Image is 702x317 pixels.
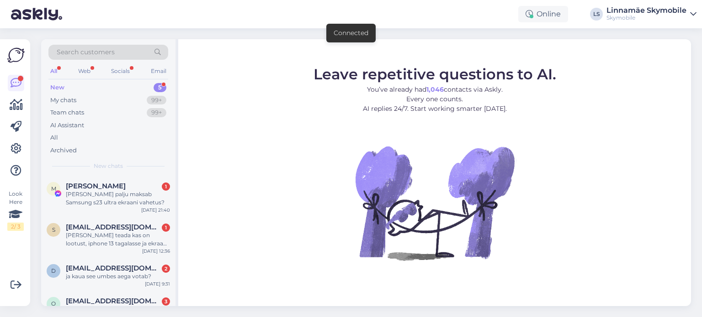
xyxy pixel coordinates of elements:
[162,297,170,306] div: 3
[66,223,161,231] span: siiirimeeder@gmail.com
[141,207,170,213] div: [DATE] 21:40
[57,47,115,57] span: Search customers
[352,120,517,285] img: No Chat active
[50,108,84,117] div: Team chats
[94,162,123,170] span: New chats
[50,146,77,155] div: Archived
[66,264,161,272] span: dianatorgasova8@gmail.com
[50,133,58,142] div: All
[66,190,170,207] div: [PERSON_NAME] palju maksab Samsung s23 ultra ekraani vahetus?
[66,297,161,305] span: olgaan72@mail.ru
[145,281,170,287] div: [DATE] 9:31
[7,190,24,231] div: Look Here
[66,272,170,281] div: ja kaua see umbes aega votab?
[142,248,170,255] div: [DATE] 12:36
[7,47,25,64] img: Askly Logo
[518,6,568,22] div: Online
[314,65,556,83] span: Leave repetitive questions to AI.
[50,83,64,92] div: New
[162,223,170,232] div: 1
[147,108,166,117] div: 99+
[606,14,686,21] div: Skymobile
[66,231,170,248] div: [PERSON_NAME] teada kas on lootust, iphone 13 tagalasse ja ekraan katki, ei ole kerged [PERSON_NA...
[162,182,170,191] div: 1
[52,226,55,233] span: s
[51,267,56,274] span: d
[334,28,368,38] div: Connected
[50,96,76,105] div: My chats
[147,96,166,105] div: 99+
[314,84,556,113] p: You’ve already had contacts via Askly. Every one counts. AI replies 24/7. Start working smarter [...
[606,7,686,14] div: Linnamäe Skymobile
[590,8,603,21] div: LS
[50,121,84,130] div: AI Assistant
[51,300,56,307] span: o
[51,185,56,192] span: M
[109,65,132,77] div: Socials
[162,265,170,273] div: 2
[7,223,24,231] div: 2 / 3
[66,182,126,190] span: Martin Paas
[149,65,168,77] div: Email
[606,7,697,21] a: Linnamäe SkymobileSkymobile
[76,65,92,77] div: Web
[154,83,166,92] div: 5
[48,65,59,77] div: All
[426,85,444,93] b: 1,046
